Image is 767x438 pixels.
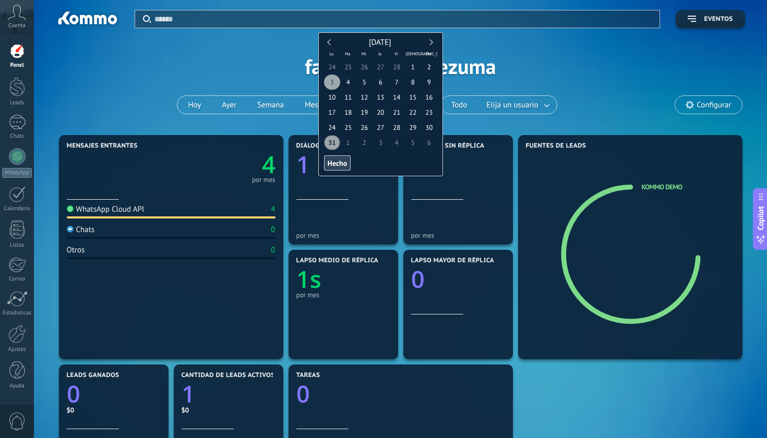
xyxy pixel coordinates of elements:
span: 19 [356,105,373,120]
span: 16 [421,90,437,105]
span: 17 [324,105,340,120]
div: Chats [67,225,95,235]
span: 31 [324,135,340,150]
div: Estadísticas [2,310,32,317]
div: Leads [2,100,32,106]
div: por mes [411,232,505,239]
text: 0 [411,149,425,180]
span: 25 [340,59,356,75]
button: Elija un usuario [477,96,556,114]
span: 28 [389,59,405,75]
span: Vi [388,50,404,57]
span: Ju [372,50,388,57]
span: 4 [389,135,405,150]
span: 24 [324,59,340,75]
text: 0 [67,378,80,410]
span: 9 [421,75,437,90]
span: Do [421,50,437,57]
div: Listas [2,242,32,249]
div: Otros [67,245,85,255]
span: 27 [373,59,389,75]
span: Copilot [756,206,766,230]
div: Ajustes [2,346,32,353]
span: Lu [323,50,340,57]
span: Ma [340,50,356,57]
a: 0 [296,378,505,410]
text: 4 [262,149,275,180]
text: 1s [296,263,321,295]
div: $0 [67,406,161,415]
span: 15 [405,90,421,105]
span: Elija un usuario [484,98,540,112]
div: Correo [2,276,32,283]
span: 10 [324,90,340,105]
span: 23 [421,105,437,120]
span: Mi [356,50,372,57]
button: Hoy [177,96,211,114]
span: 29 [405,120,421,135]
div: Ayuda [2,383,32,390]
span: Configurar [697,101,731,110]
div: WhatsApp Cloud API [67,204,145,214]
span: Diálogos vigentes [296,142,362,150]
span: 2 [421,59,437,75]
span: 26 [356,59,373,75]
span: 7 [389,75,405,90]
span: Leads ganados [67,372,119,379]
span: Tareas [296,372,320,379]
span: 21 [389,105,405,120]
a: 1 [182,378,275,410]
span: Eventos [704,16,733,23]
div: por mes [296,291,390,299]
a: Kommo Demo [642,182,682,191]
span: 6 [373,75,389,90]
span: 18 [340,105,356,120]
button: Ayer [211,96,247,114]
a: 4 [171,149,275,180]
div: por mes [252,177,275,182]
span: 1 [405,59,421,75]
span: 12 [356,90,373,105]
div: Chats [2,133,32,140]
div: $0 [182,406,275,415]
span: 25 [340,120,356,135]
span: 13 [373,90,389,105]
span: 24 [324,120,340,135]
span: 3 [324,75,340,90]
div: 4 [271,204,275,214]
span: 3 [373,135,389,150]
span: Lapso medio de réplica [296,257,379,264]
span: 30 [421,120,437,135]
span: [DATE] [369,38,391,47]
span: 11 [340,90,356,105]
div: Calendario [2,205,32,212]
span: 8 [405,75,421,90]
img: WhatsApp Cloud API [67,205,74,212]
span: Fuentes de leads [526,142,586,150]
div: WhatsApp [2,168,32,178]
span: 26 [356,120,373,135]
span: 28 [389,120,405,135]
span: Cuenta [8,22,26,29]
span: 20 [373,105,389,120]
text: 1 [182,378,195,410]
div: 0 [271,245,275,255]
div: por mes [296,232,390,239]
span: Diálogos sin réplica [411,142,485,150]
button: Semana [247,96,294,114]
text: 1 [296,149,310,180]
div: Panel [2,62,32,69]
span: [DEMOGRAPHIC_DATA] [404,50,421,57]
button: Mes [294,96,329,114]
span: Lapso mayor de réplica [411,257,494,264]
span: 5 [405,135,421,150]
button: Todo [441,96,478,114]
span: 4 [340,75,356,90]
text: 0 [411,263,425,295]
span: Cantidad de leads activos [182,372,275,379]
span: 14 [389,90,405,105]
span: 27 [373,120,389,135]
button: Eventos [676,10,745,28]
span: 22 [405,105,421,120]
a: 0 [67,378,161,410]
